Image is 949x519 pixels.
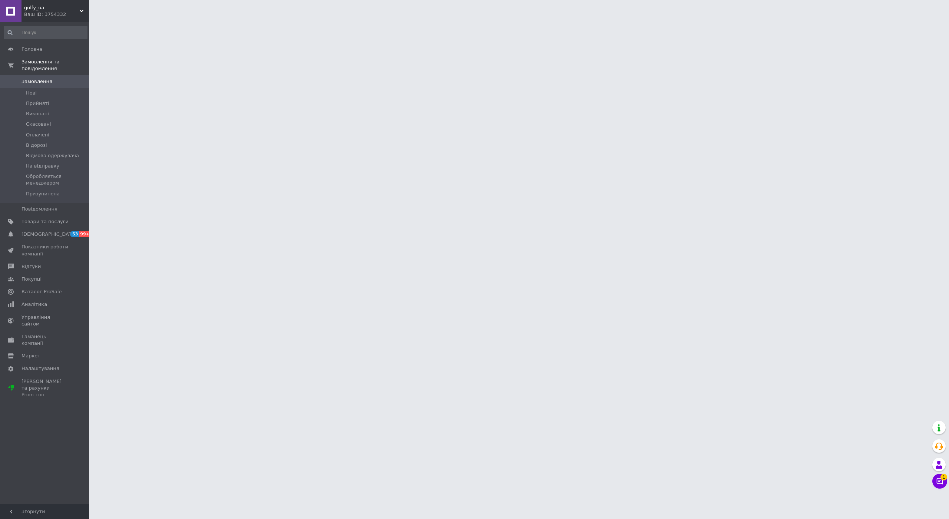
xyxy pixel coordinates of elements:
[22,231,76,238] span: [DEMOGRAPHIC_DATA]
[26,142,47,149] span: В дорозі
[24,11,89,18] div: Ваш ID: 3754332
[26,191,60,197] span: Призупинена
[22,378,69,399] span: [PERSON_NAME] та рахунки
[22,365,59,372] span: Налаштування
[932,474,947,489] button: Чат з покупцем1
[22,276,42,282] span: Покупці
[22,206,57,212] span: Повідомлення
[26,90,37,96] span: Нові
[940,472,947,479] span: 1
[26,100,49,107] span: Прийняті
[22,333,69,347] span: Гаманець компанії
[24,4,80,11] span: golfy_ua
[22,244,69,257] span: Показники роботи компанії
[22,78,52,85] span: Замовлення
[26,110,49,117] span: Виконані
[22,59,89,72] span: Замовлення та повідомлення
[79,231,91,237] span: 99+
[22,46,42,53] span: Головна
[26,132,49,138] span: Оплачені
[22,263,41,270] span: Відгуки
[26,121,51,128] span: Скасовані
[22,314,69,327] span: Управління сайтом
[70,231,79,237] span: 53
[22,391,69,398] div: Prom топ
[22,218,69,225] span: Товари та послуги
[26,152,79,159] span: Відмова одержувача
[26,163,59,169] span: На відправку
[22,353,40,359] span: Маркет
[26,173,87,186] span: Обробляється менеджером
[4,26,87,39] input: Пошук
[22,288,62,295] span: Каталог ProSale
[22,301,47,308] span: Аналітика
